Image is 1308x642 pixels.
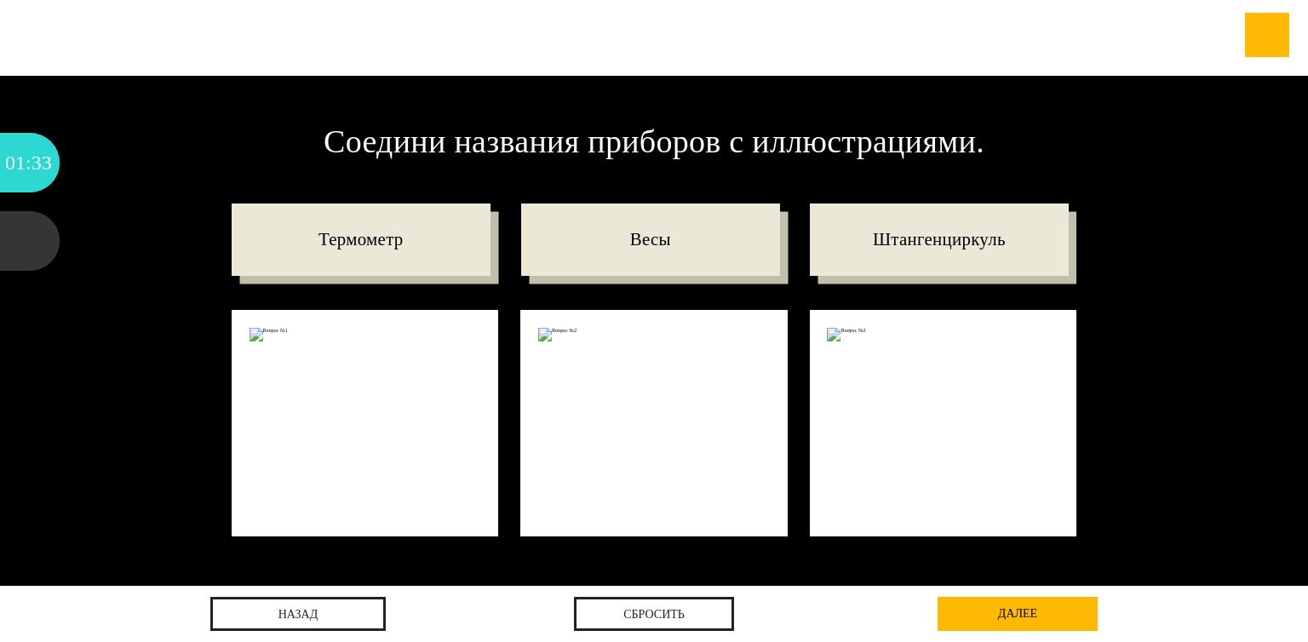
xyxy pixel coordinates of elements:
[210,597,386,631] a: назад
[232,125,1077,190] h2: Соедини названия приборов с иллюстрациями.
[827,328,1058,341] img: Вопрос №3
[938,597,1098,631] div: далее
[574,597,734,631] div: Сбросить
[26,133,32,192] div: :
[32,133,52,192] div: 33
[250,328,481,341] img: Вопрос №1
[538,328,770,341] img: Вопрос №2
[810,203,1069,277] p: Штангенциркуль
[232,203,490,277] p: Термометр
[521,203,780,277] p: Весы
[5,133,26,192] div: 01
